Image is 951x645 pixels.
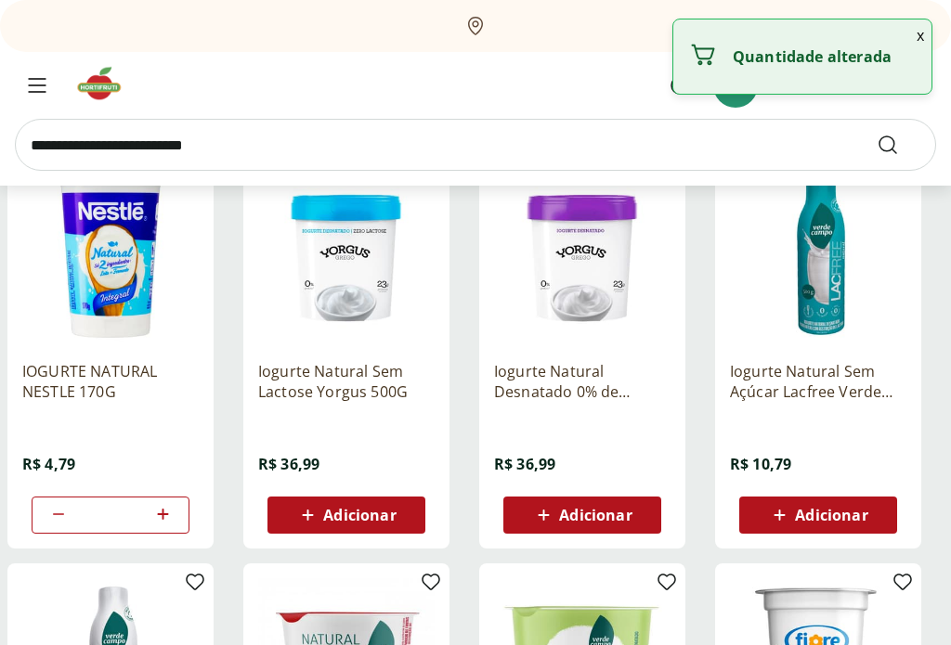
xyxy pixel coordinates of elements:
input: search [15,119,936,171]
button: Submit Search [877,134,921,156]
button: Adicionar [739,497,897,534]
span: R$ 36,99 [494,454,555,474]
button: Fechar notificação [909,19,931,51]
span: R$ 36,99 [258,454,319,474]
img: Iogurte Natural Sem Açúcar Lacfree Verde Campo 500g [730,170,906,346]
span: R$ 10,79 [730,454,791,474]
span: Adicionar [795,508,867,522]
a: Iogurte Natural Desnatado 0% de Gordura Yorgus 500G [494,361,671,402]
img: Iogurte Natural Sem Lactose Yorgus 500G [258,170,435,346]
img: Iogurte Natural Desnatado 0% de Gordura Yorgus 500G [494,170,671,346]
button: Menu [15,63,59,108]
img: IOGURTE NATURAL NESTLE 170G [22,170,199,346]
button: Adicionar [503,497,661,534]
img: Hortifruti [74,65,137,102]
a: Iogurte Natural Sem Açúcar Lacfree Verde Campo 500g [730,361,906,402]
span: Adicionar [559,508,632,522]
a: IOGURTE NATURAL NESTLE 170G [22,361,199,402]
span: Adicionar [323,508,396,522]
span: R$ 4,79 [22,454,75,474]
button: Adicionar [267,497,425,534]
p: Quantidade alterada [733,47,917,66]
a: Iogurte Natural Sem Lactose Yorgus 500G [258,361,435,402]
